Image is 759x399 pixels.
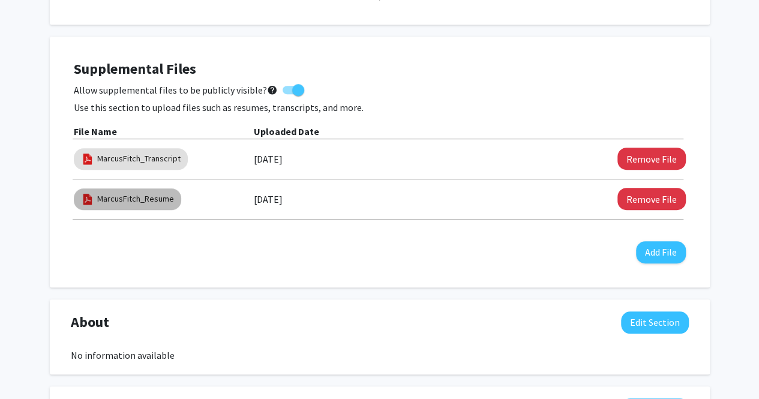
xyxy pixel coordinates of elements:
[74,83,278,97] span: Allow supplemental files to be publicly visible?
[97,193,174,205] a: MarcusFitch_Resume
[621,311,689,334] button: Edit About
[254,189,283,209] label: [DATE]
[97,152,181,165] a: MarcusFitch_Transcript
[74,100,686,115] p: Use this section to upload files such as resumes, transcripts, and more.
[74,125,117,137] b: File Name
[617,188,686,210] button: Remove MarcusFitch_Resume File
[254,149,283,169] label: [DATE]
[74,61,686,78] h4: Supplemental Files
[71,311,109,333] span: About
[267,83,278,97] mat-icon: help
[81,193,94,206] img: pdf_icon.png
[9,345,51,390] iframe: Chat
[81,152,94,166] img: pdf_icon.png
[71,348,689,362] div: No information available
[636,241,686,263] button: Add File
[617,148,686,170] button: Remove MarcusFitch_Transcript File
[254,125,319,137] b: Uploaded Date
